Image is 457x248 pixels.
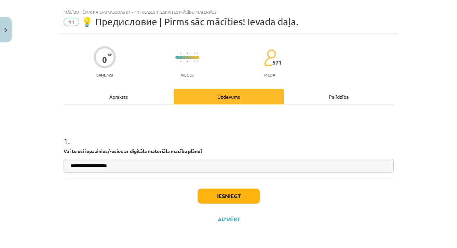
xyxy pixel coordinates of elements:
[108,53,112,56] span: XP
[174,89,284,104] div: Uzdevums
[180,60,181,62] img: icon-short-line-57e1e144782c952c97e751825c79c345078a6d821885a25fce030b3d8c18986b.svg
[264,49,276,66] img: students-c634bb4e5e11cddfef0936a35e636f08e4e9abd3cc4e673bd6f9a4125e45ecb1.svg
[4,28,7,32] img: icon-close-lesson-0947bae3869378f0d4975bcd49f059093ad1ed9edebbc8119c70593378902aed.svg
[194,60,194,62] img: icon-short-line-57e1e144782c952c97e751825c79c345078a6d821885a25fce030b3d8c18986b.svg
[264,72,275,77] p: pilda
[197,60,198,62] img: icon-short-line-57e1e144782c952c97e751825c79c345078a6d821885a25fce030b3d8c18986b.svg
[181,72,193,77] p: Viegls
[180,53,181,54] img: icon-short-line-57e1e144782c952c97e751825c79c345078a6d821885a25fce030b3d8c18986b.svg
[187,60,188,62] img: icon-short-line-57e1e144782c952c97e751825c79c345078a6d821885a25fce030b3d8c18986b.svg
[198,189,260,204] button: Iesniegt
[187,53,188,54] img: icon-short-line-57e1e144782c952c97e751825c79c345078a6d821885a25fce030b3d8c18986b.svg
[64,148,202,154] strong: Vai tu esi iepazinies/-usies ar digitāla materiāla macību plānu?
[64,124,394,146] h1: 1 .
[64,10,394,14] div: Mācību tēma: Krievu valodas b1 - 11. klases 1.ieskaites mācību materiāls
[94,72,116,77] p: Saņemsi
[216,216,242,223] button: Aizvērt
[64,18,79,26] span: #1
[197,53,198,54] img: icon-short-line-57e1e144782c952c97e751825c79c345078a6d821885a25fce030b3d8c18986b.svg
[102,55,107,65] div: 0
[177,51,177,64] img: icon-long-line-d9ea69661e0d244f92f715978eff75569469978d946b2353a9bb055b3ed8787d.svg
[64,89,174,104] div: Apraksts
[284,89,394,104] div: Palīdzība
[194,53,194,54] img: icon-short-line-57e1e144782c952c97e751825c79c345078a6d821885a25fce030b3d8c18986b.svg
[272,59,282,66] span: 571
[81,16,298,27] span: 💡 Предисловие | Pirms sāc mācīties! Ievada daļa.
